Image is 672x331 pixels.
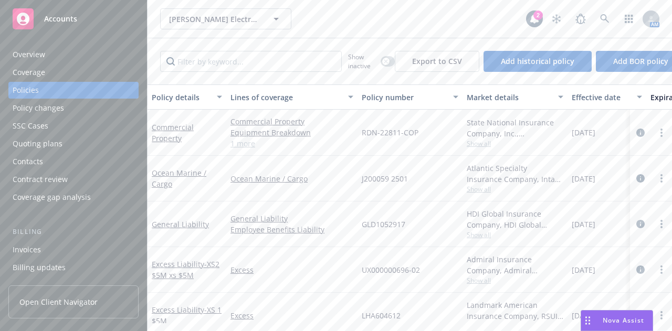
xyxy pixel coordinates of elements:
[152,168,206,189] a: Ocean Marine / Cargo
[362,127,418,138] span: RDN-22811-COP
[152,305,222,326] a: Excess Liability
[13,46,45,63] div: Overview
[501,56,574,66] span: Add historical policy
[467,230,563,239] span: Show all
[467,276,563,285] span: Show all
[13,171,68,188] div: Contract review
[655,172,668,185] a: more
[572,219,595,230] span: [DATE]
[572,310,595,321] span: [DATE]
[581,310,653,331] button: Nova Assist
[152,122,194,143] a: Commercial Property
[13,82,39,99] div: Policies
[570,8,591,29] a: Report a Bug
[152,92,211,103] div: Policy details
[230,173,353,184] a: Ocean Marine / Cargo
[572,127,595,138] span: [DATE]
[467,254,563,276] div: Admiral Insurance Company, Admiral Insurance Group ([PERSON_NAME] Corporation), [GEOGRAPHIC_DATA]
[160,51,342,72] input: Filter by keyword...
[572,92,631,103] div: Effective date
[8,189,139,206] a: Coverage gap analysis
[8,82,139,99] a: Policies
[412,56,462,66] span: Export to CSV
[618,8,639,29] a: Switch app
[8,259,139,276] a: Billing updates
[395,51,479,72] button: Export to CSV
[13,153,43,170] div: Contacts
[463,84,568,110] button: Market details
[160,8,291,29] button: [PERSON_NAME] Electronic Inc.
[230,224,353,235] a: Employee Benefits Liability
[613,56,668,66] span: Add BOR policy
[230,127,353,138] a: Equipment Breakdown
[230,138,353,149] a: 1 more
[467,92,552,103] div: Market details
[533,10,543,20] div: 2
[634,218,647,230] a: circleInformation
[8,227,139,237] div: Billing
[634,309,647,322] a: circleInformation
[634,172,647,185] a: circleInformation
[8,153,139,170] a: Contacts
[467,300,563,322] div: Landmark American Insurance Company, RSUI Group, Amwins
[655,126,668,139] a: more
[13,135,62,152] div: Quoting plans
[169,14,260,25] span: [PERSON_NAME] Electronic Inc.
[230,116,353,127] a: Commercial Property
[594,8,615,29] a: Search
[148,84,226,110] button: Policy details
[8,64,139,81] a: Coverage
[152,219,209,229] a: General Liability
[13,241,41,258] div: Invoices
[230,264,353,275] a: Excess
[44,15,77,23] span: Accounts
[362,173,408,184] span: J200059 2501
[152,259,219,280] a: Excess Liability
[572,264,595,275] span: [DATE]
[348,52,376,70] span: Show inactive
[8,100,139,116] a: Policy changes
[8,118,139,134] a: SSC Cases
[8,241,139,258] a: Invoices
[13,64,45,81] div: Coverage
[362,219,405,230] span: GLD1052917
[13,259,66,276] div: Billing updates
[484,51,592,72] button: Add historical policy
[8,171,139,188] a: Contract review
[568,84,646,110] button: Effective date
[655,218,668,230] a: more
[634,126,647,139] a: circleInformation
[13,118,48,134] div: SSC Cases
[13,100,64,116] div: Policy changes
[467,208,563,230] div: HDI Global Insurance Company, HDI Global Insurance Company
[467,322,563,330] span: Show all
[13,189,91,206] div: Coverage gap analysis
[655,263,668,276] a: more
[581,311,594,330] div: Drag to move
[358,84,463,110] button: Policy number
[8,46,139,63] a: Overview
[467,185,563,194] span: Show all
[19,296,98,307] span: Open Client Navigator
[230,310,353,321] a: Excess
[603,316,644,325] span: Nova Assist
[572,173,595,184] span: [DATE]
[634,263,647,276] a: circleInformation
[362,264,420,275] span: UX000000696-02
[546,8,567,29] a: Stop snowing
[467,163,563,185] div: Atlantic Specialty Insurance Company, Intact Insurance, Royal & SunAlliance Insurance Agency LLC
[230,92,342,103] div: Lines of coverage
[655,309,668,322] a: more
[467,117,563,139] div: State National Insurance Company, Inc., [PERSON_NAME] Insurance, Royal & SunAlliance Insurance Ag...
[230,213,353,224] a: General Liability
[226,84,358,110] button: Lines of coverage
[362,92,447,103] div: Policy number
[467,139,563,148] span: Show all
[8,4,139,34] a: Accounts
[8,135,139,152] a: Quoting plans
[362,310,401,321] span: LHA604612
